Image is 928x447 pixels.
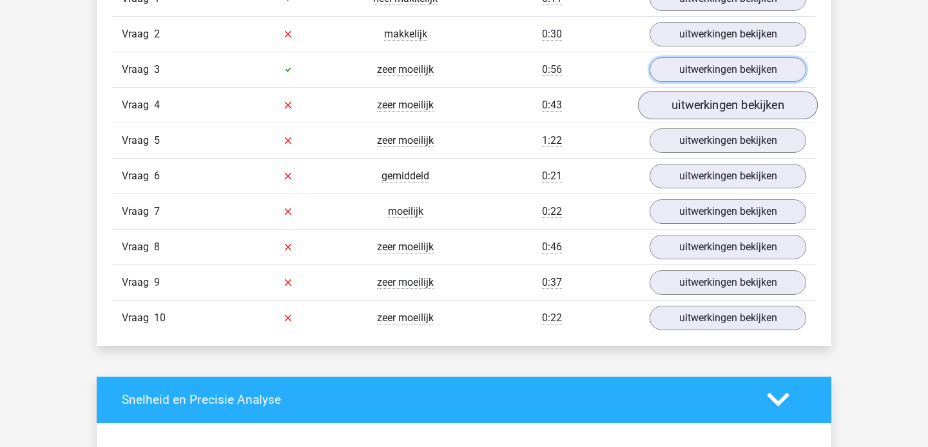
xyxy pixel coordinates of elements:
span: 10 [154,312,166,324]
span: 8 [154,241,160,253]
span: 0:22 [542,205,562,218]
a: uitwerkingen bekijken [650,270,806,295]
span: 0:46 [542,241,562,253]
span: zeer moeilijk [377,312,434,324]
span: zeer moeilijk [377,63,434,76]
span: 3 [154,63,160,75]
span: zeer moeilijk [377,276,434,289]
a: uitwerkingen bekijken [650,128,806,153]
a: uitwerkingen bekijken [650,235,806,259]
span: 5 [154,134,160,146]
span: Vraag [122,168,154,184]
span: Vraag [122,26,154,42]
a: uitwerkingen bekijken [650,164,806,188]
a: uitwerkingen bekijken [650,306,806,330]
span: 0:22 [542,312,562,324]
span: Vraag [122,62,154,77]
span: 0:43 [542,99,562,112]
span: Vraag [122,239,154,255]
span: zeer moeilijk [377,134,434,147]
span: 7 [154,205,160,217]
span: Vraag [122,310,154,326]
span: 2 [154,28,160,40]
span: Vraag [122,275,154,290]
span: zeer moeilijk [377,99,434,112]
a: uitwerkingen bekijken [650,199,806,224]
a: uitwerkingen bekijken [650,57,806,82]
a: uitwerkingen bekijken [650,22,806,46]
span: moeilijk [388,205,423,218]
span: makkelijk [384,28,427,41]
span: Vraag [122,133,154,148]
span: Vraag [122,204,154,219]
span: 0:21 [542,170,562,183]
span: 0:30 [542,28,562,41]
span: 9 [154,276,160,288]
span: zeer moeilijk [377,241,434,253]
span: 4 [154,99,160,111]
a: uitwerkingen bekijken [638,91,818,119]
span: 0:37 [542,276,562,289]
span: 1:22 [542,134,562,147]
h4: Snelheid en Precisie Analyse [122,392,748,407]
span: 6 [154,170,160,182]
span: Vraag [122,97,154,113]
span: 0:56 [542,63,562,76]
span: gemiddeld [382,170,429,183]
